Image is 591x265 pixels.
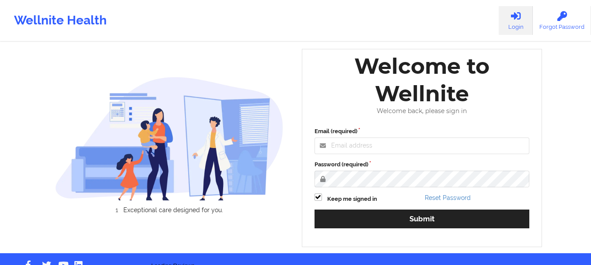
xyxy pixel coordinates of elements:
li: Exceptional care designed for you. [63,206,283,213]
input: Email address [315,138,530,154]
a: Forgot Password [533,6,591,35]
label: Email (required) [315,127,530,136]
div: Welcome back, please sign in [308,107,536,115]
div: Welcome to Wellnite [308,52,536,107]
a: Login [499,6,533,35]
button: Submit [315,210,530,228]
img: wellnite-auth-hero_200.c722682e.png [55,76,283,200]
a: Reset Password [425,194,471,201]
label: Password (required) [315,160,530,169]
label: Keep me signed in [327,195,377,203]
